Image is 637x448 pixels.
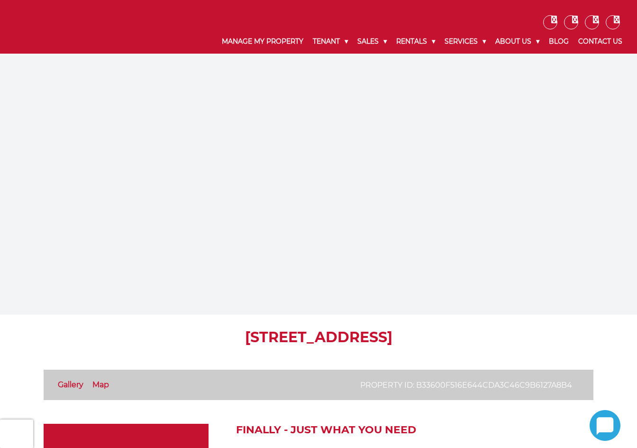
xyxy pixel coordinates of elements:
[353,29,391,54] a: Sales
[360,379,572,391] p: Property ID: b33600f516e644cda3c46c9b6127a8b4
[573,29,627,54] a: Contact Us
[391,29,440,54] a: Rentals
[534,158,566,190] img: Arrow slider
[217,29,308,54] a: Manage My Property
[544,29,573,54] a: Blog
[491,29,544,54] a: About Us
[44,329,593,346] h1: [STREET_ADDRESS]
[440,29,491,54] a: Services
[308,29,353,54] a: Tenant
[236,424,593,436] h2: FINALLY - JUST WHAT YOU NEED
[71,158,103,190] img: Arrow slider
[58,380,83,389] a: Gallery
[10,14,101,39] img: Noonan Real Estate Agency
[92,380,109,389] a: Map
